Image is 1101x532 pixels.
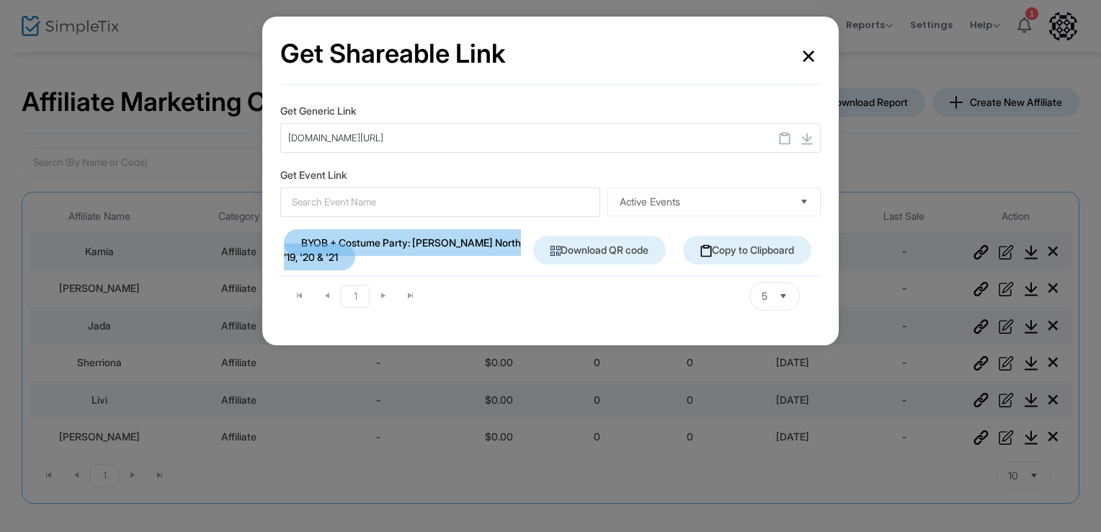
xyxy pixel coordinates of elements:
[284,229,521,270] span: BYOB + Costume Party: [PERSON_NAME] North ’19, '20 & '21
[280,103,356,118] label: Get Generic Link
[280,187,600,217] input: Search Event Name
[779,132,790,145] img: copy-clipboard
[773,283,793,310] button: Select
[550,245,561,257] img: Copy
[288,131,383,146] span: [DOMAIN_NAME][URL]
[700,244,712,257] img: Copy
[280,167,347,182] label: Get Event Link
[280,224,821,275] div: Data table
[762,289,767,303] span: 5
[796,35,821,74] button: ×
[683,236,811,265] a: Copy to Clipboard
[620,195,788,209] span: Active Events
[533,236,666,265] a: Download QR code
[280,38,506,70] h2: Get Shareable Link
[341,285,370,308] span: Page 1
[801,133,813,145] img: donwload-icon
[794,188,814,216] button: Select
